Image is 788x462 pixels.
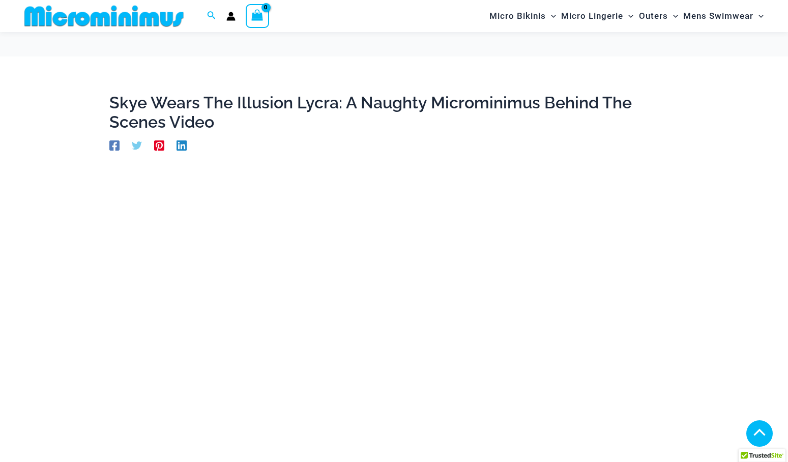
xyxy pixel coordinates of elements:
a: OutersMenu ToggleMenu Toggle [636,3,681,29]
a: Account icon link [226,12,236,21]
span: Menu Toggle [753,3,764,29]
span: Menu Toggle [546,3,556,29]
a: Twitter [132,139,142,151]
a: Search icon link [207,10,216,22]
a: Facebook [109,139,120,151]
span: Menu Toggle [623,3,633,29]
a: Pinterest [154,139,164,151]
a: Micro BikinisMenu ToggleMenu Toggle [487,3,559,29]
span: Mens Swimwear [683,3,753,29]
h1: Skye Wears The Illusion Lycra: A Naughty Microminimus Behind The Scenes Video [109,93,679,132]
span: Menu Toggle [668,3,678,29]
span: Micro Lingerie [561,3,623,29]
nav: Site Navigation [485,2,768,31]
img: MM SHOP LOGO FLAT [20,5,188,27]
a: View Shopping Cart, empty [246,4,269,27]
span: Micro Bikinis [489,3,546,29]
a: Linkedin [177,139,187,151]
a: Micro LingerieMenu ToggleMenu Toggle [559,3,636,29]
a: Mens SwimwearMenu ToggleMenu Toggle [681,3,766,29]
span: Outers [639,3,668,29]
